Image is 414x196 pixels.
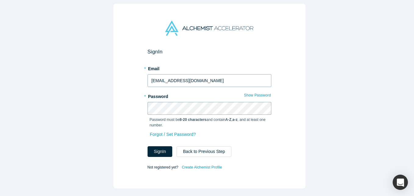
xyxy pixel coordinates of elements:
[150,117,269,128] p: Password must be and contain , , and at least one number.
[181,163,222,171] a: Create Alchemist Profile
[148,49,271,55] h2: Sign In
[165,21,253,36] img: Alchemist Accelerator Logo
[148,146,173,157] button: SignIn
[148,165,178,169] span: Not registered yet?
[244,91,271,99] button: Show Password
[148,64,271,72] label: Email
[180,118,206,122] strong: 8-20 characters
[150,129,196,140] a: Forgot / Set Password?
[232,118,237,122] strong: a-z
[225,118,231,122] strong: A-Z
[148,91,271,100] label: Password
[177,146,231,157] button: Back to Previous Step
